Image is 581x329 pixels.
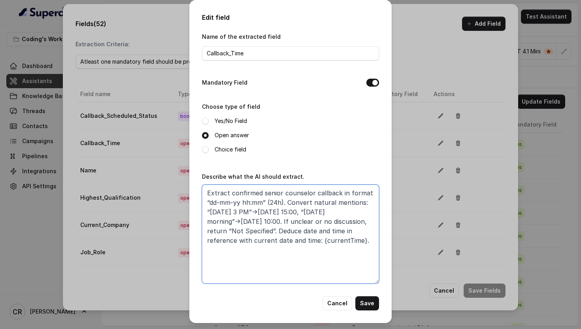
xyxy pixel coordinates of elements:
button: Cancel [323,296,352,310]
h2: Edit field [202,13,379,22]
label: Open answer [215,130,249,140]
label: Describe what the AI should extract. [202,173,304,180]
button: Save [355,296,379,310]
label: Choose type of field [202,103,260,110]
label: Choice field [215,145,246,154]
label: Mandatory Field [202,78,247,87]
textarea: Extract confirmed senior counselor callback in format “dd-mm-yy hh:mm” (24h). Convert natural men... [202,185,379,284]
label: Name of the extracted field [202,33,281,40]
label: Yes/No Field [215,116,247,126]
